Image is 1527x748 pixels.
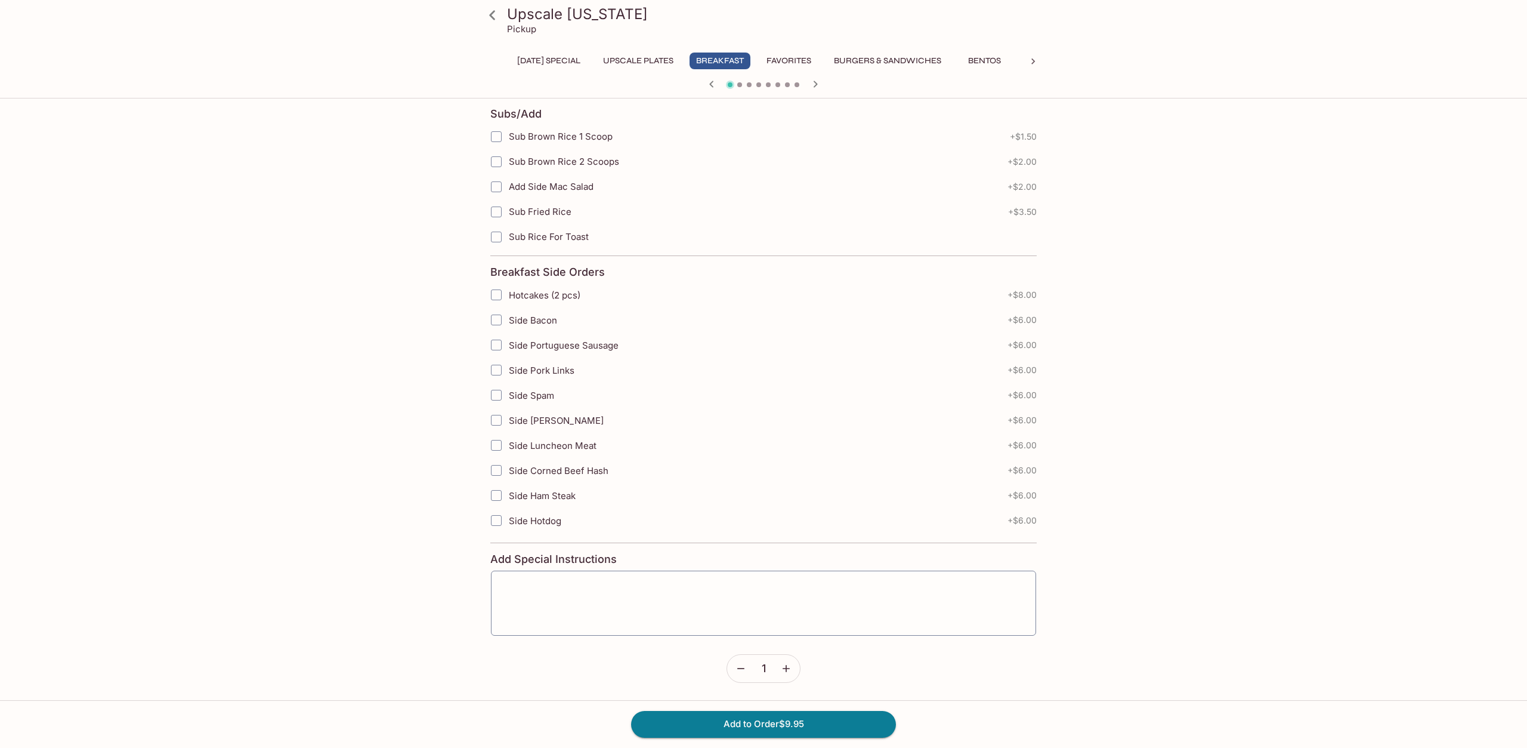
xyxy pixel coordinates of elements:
[690,53,750,69] button: Breakfast
[1007,441,1037,450] span: + $6.00
[1021,53,1074,69] button: Noodles
[827,53,948,69] button: Burgers & Sandwiches
[1007,390,1037,400] span: + $6.00
[509,465,608,476] span: Side Corned Beef Hash
[509,365,574,376] span: Side Pork Links
[760,53,818,69] button: Favorites
[1007,315,1037,325] span: + $6.00
[507,23,536,35] p: Pickup
[509,515,561,527] span: Side Hotdog
[1007,491,1037,500] span: + $6.00
[1007,516,1037,525] span: + $6.00
[1010,132,1037,141] span: + $1.50
[490,107,542,121] h4: Subs/Add
[509,315,557,326] span: Side Bacon
[507,5,1040,23] h3: Upscale [US_STATE]
[509,181,594,192] span: Add Side Mac Salad
[762,662,766,675] span: 1
[1007,340,1037,350] span: + $6.00
[1008,207,1037,217] span: + $3.50
[490,553,1037,566] h4: Add Special Instructions
[511,53,587,69] button: [DATE] Special
[1007,182,1037,192] span: + $2.00
[1007,415,1037,425] span: + $6.00
[509,156,619,167] span: Sub Brown Rice 2 Scoops
[509,206,571,217] span: Sub Fried Rice
[509,131,613,142] span: Sub Brown Rice 1 Scoop
[631,711,896,737] button: Add to Order$9.95
[1007,290,1037,300] span: + $8.00
[509,490,576,501] span: Side Ham Steak
[509,415,604,426] span: Side [PERSON_NAME]
[509,440,596,451] span: Side Luncheon Meat
[957,53,1011,69] button: Bentos
[509,290,580,301] span: Hotcakes (2 pcs)
[509,231,589,242] span: Sub Rice For Toast
[509,340,619,351] span: Side Portuguese Sausage
[596,53,680,69] button: UPSCALE Plates
[490,266,605,279] h4: Breakfast Side Orders
[509,390,554,401] span: Side Spam
[1007,466,1037,475] span: + $6.00
[1007,365,1037,375] span: + $6.00
[1007,157,1037,167] span: + $2.00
